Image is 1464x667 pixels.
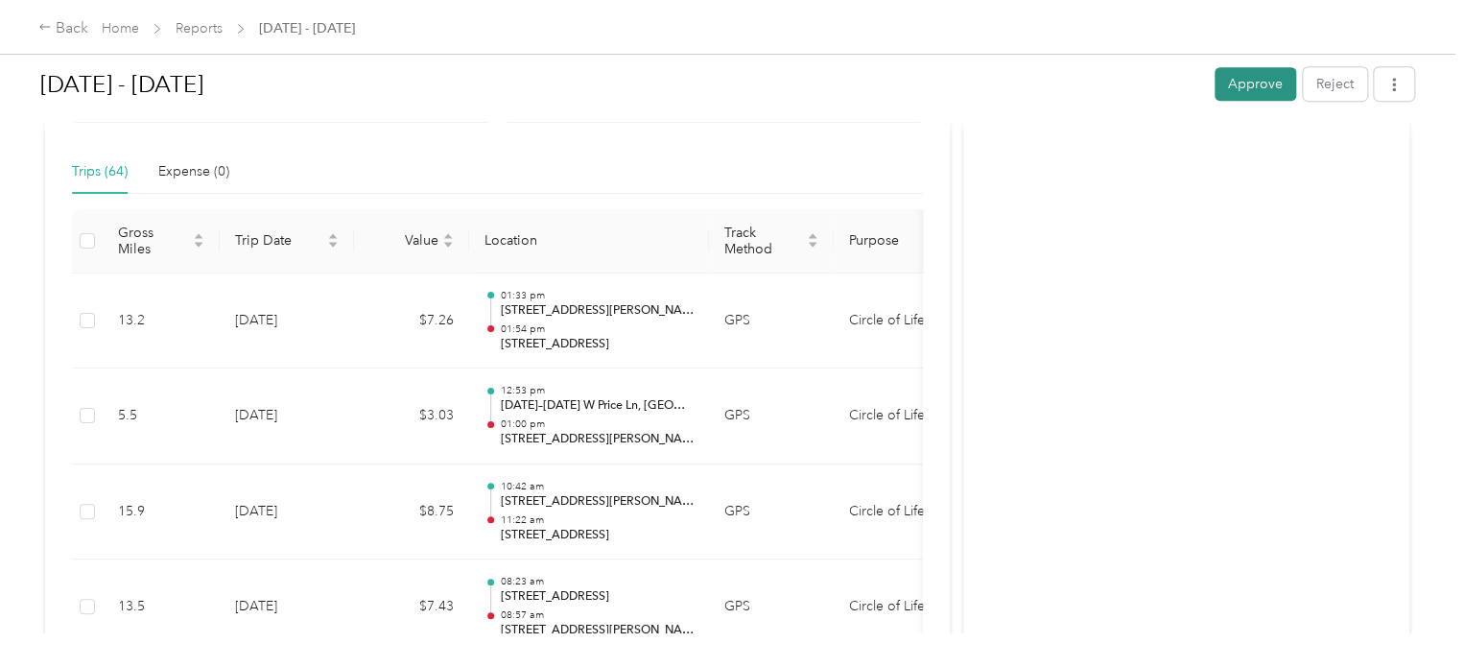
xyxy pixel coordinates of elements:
[724,225,803,257] span: Track Method
[849,232,947,249] span: Purpose
[709,465,834,560] td: GPS
[193,239,204,250] span: caret-down
[369,232,438,249] span: Value
[500,513,694,527] p: 11:22 am
[103,560,220,655] td: 13.5
[176,20,223,36] a: Reports
[500,302,694,320] p: [STREET_ADDRESS][PERSON_NAME]
[354,465,469,560] td: $8.75
[235,232,323,249] span: Trip Date
[500,622,694,639] p: [STREET_ADDRESS][PERSON_NAME]
[709,274,834,369] td: GPS
[709,209,834,274] th: Track Method
[500,384,694,397] p: 12:53 pm
[834,274,978,369] td: Circle of Life
[354,369,469,465] td: $3.03
[354,274,469,369] td: $7.26
[220,465,354,560] td: [DATE]
[442,230,454,242] span: caret-up
[354,209,469,274] th: Value
[327,230,339,242] span: caret-up
[103,465,220,560] td: 15.9
[220,209,354,274] th: Trip Date
[500,527,694,544] p: [STREET_ADDRESS]
[500,431,694,448] p: [STREET_ADDRESS][PERSON_NAME]
[158,161,229,182] div: Expense (0)
[807,230,818,242] span: caret-up
[102,20,139,36] a: Home
[40,61,1201,107] h1: Aug 17 - 30, 2025
[500,417,694,431] p: 01:00 pm
[500,575,694,588] p: 08:23 am
[220,560,354,655] td: [DATE]
[1357,560,1464,667] iframe: Everlance-gr Chat Button Frame
[327,239,339,250] span: caret-down
[72,161,128,182] div: Trips (64)
[500,608,694,622] p: 08:57 am
[500,322,694,336] p: 01:54 pm
[259,18,355,38] span: [DATE] - [DATE]
[500,480,694,493] p: 10:42 am
[834,560,978,655] td: Circle of Life
[834,465,978,560] td: Circle of Life
[1215,67,1296,101] button: Approve
[354,560,469,655] td: $7.43
[807,239,818,250] span: caret-down
[1303,67,1367,101] button: Reject
[118,225,189,257] span: Gross Miles
[500,493,694,511] p: [STREET_ADDRESS][PERSON_NAME]
[709,560,834,655] td: GPS
[103,209,220,274] th: Gross Miles
[469,209,709,274] th: Location
[709,369,834,465] td: GPS
[500,397,694,415] p: [DATE]–[DATE] W Price Ln, [GEOGRAPHIC_DATA], [GEOGRAPHIC_DATA], [GEOGRAPHIC_DATA]
[193,230,204,242] span: caret-up
[442,239,454,250] span: caret-down
[38,17,88,40] div: Back
[220,369,354,465] td: [DATE]
[103,369,220,465] td: 5.5
[500,588,694,606] p: [STREET_ADDRESS]
[500,289,694,302] p: 01:33 pm
[834,369,978,465] td: Circle of Life
[500,336,694,353] p: [STREET_ADDRESS]
[220,274,354,369] td: [DATE]
[103,274,220,369] td: 13.2
[834,209,978,274] th: Purpose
